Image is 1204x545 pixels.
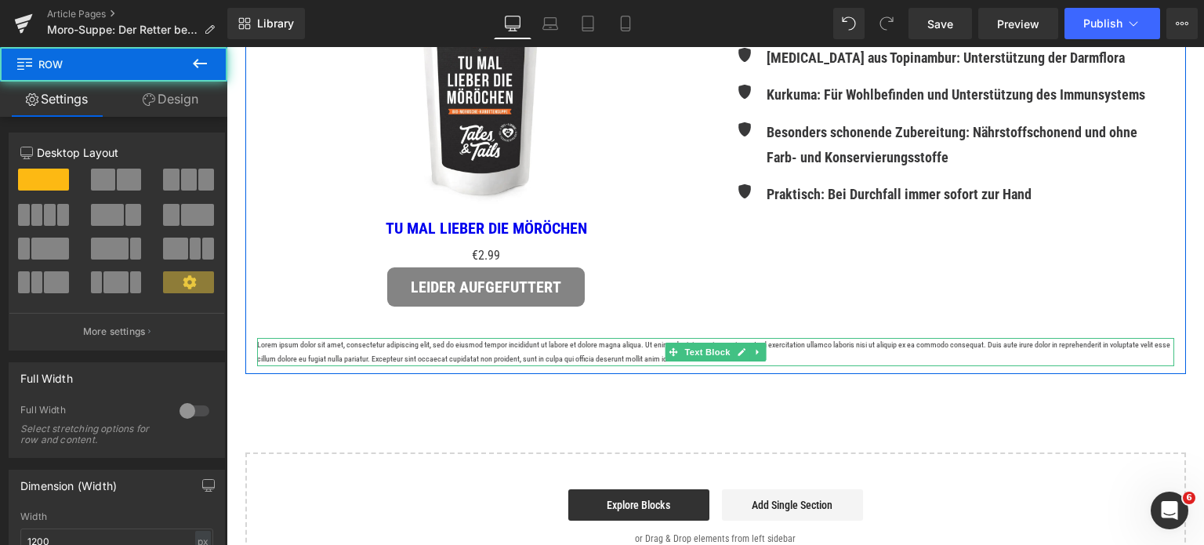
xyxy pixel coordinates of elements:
[523,296,539,314] a: Expand / Collapse
[9,313,224,350] button: More settings
[161,220,358,260] button: LEIDER AUFGEFUTTERT
[1083,17,1122,30] span: Publish
[927,16,953,32] span: Save
[114,82,227,117] a: Design
[494,8,531,39] a: Desktop
[257,16,294,31] span: Library
[47,24,198,36] span: Moro-Suppe: Der Retter bei Durchfall
[83,325,146,339] p: More settings
[342,442,483,474] a: Explore Blocks
[978,8,1058,39] a: Preview
[245,198,274,220] span: €2.99
[20,471,117,492] div: Dimension (Width)
[20,423,161,445] div: Select stretching options for row and content.
[997,16,1039,32] span: Preview
[44,486,934,497] p: or Drag & Drop elements from left sidebar
[833,8,865,39] button: Undo
[20,511,213,522] div: Width
[455,296,506,314] span: Text Block
[540,2,898,19] strong: [MEDICAL_DATA] aus Topinambur: Unterstützung der Darmflora
[531,8,569,39] a: Laptop
[540,139,805,155] strong: Praktisch: Bei Durchfall immer sofort zur Hand
[16,47,172,82] span: Row
[227,8,305,39] a: New Library
[20,363,73,385] div: Full Width
[871,8,902,39] button: Redo
[47,8,227,20] a: Article Pages
[540,77,911,118] strong: Besonders schonende Zubereitung: Nährstoffschonend und ohne Farb- und Konservierungsstoffe
[495,442,636,474] a: Add Single Section
[1166,8,1198,39] button: More
[540,39,919,56] strong: Kurkuma: Für Wohlbefinden und Unterstützung des Immunsystems
[569,8,607,39] a: Tablet
[1183,492,1195,504] span: 6
[607,8,644,39] a: Mobile
[20,144,213,161] p: Desktop Layout
[20,404,164,420] div: Full Width
[1151,492,1188,529] iframe: Intercom live chat
[159,172,361,191] a: Tu mal lieber die Möröchen
[1064,8,1160,39] button: Publish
